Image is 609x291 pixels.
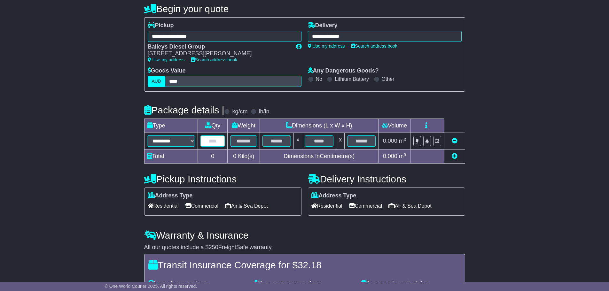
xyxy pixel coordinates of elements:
div: If your package is stolen [358,280,464,287]
td: 0 [198,149,228,164]
span: 250 [209,244,218,250]
span: Commercial [349,201,382,211]
span: m [399,153,406,159]
h4: Transit Insurance Coverage for $ [148,260,461,270]
span: Commercial [185,201,218,211]
td: x [294,133,302,149]
label: Any Dangerous Goods? [308,67,379,74]
label: Address Type [148,192,193,199]
h4: Delivery Instructions [308,174,465,184]
span: Air & Sea Depot [225,201,268,211]
span: 0.000 [383,153,397,159]
label: Delivery [308,22,338,29]
a: Remove this item [452,138,457,144]
a: Add new item [452,153,457,159]
td: Qty [198,119,228,133]
td: Type [144,119,198,133]
td: x [336,133,344,149]
label: Lithium Battery [335,76,369,82]
span: Air & Sea Depot [388,201,432,211]
span: Residential [311,201,342,211]
a: Use my address [308,43,345,49]
a: Search address book [351,43,397,49]
h4: Warranty & Insurance [144,230,465,241]
td: Volume [379,119,410,133]
label: Other [382,76,394,82]
h4: Pickup Instructions [144,174,301,184]
div: Damage to your package [251,280,358,287]
label: Address Type [311,192,356,199]
span: 0 [233,153,236,159]
label: kg/cm [232,108,247,115]
label: lb/in [259,108,269,115]
td: Kilo(s) [228,149,260,164]
span: 32.18 [298,260,322,270]
h4: Package details | [144,105,224,115]
a: Use my address [148,57,185,62]
label: Pickup [148,22,174,29]
div: [STREET_ADDRESS][PERSON_NAME] [148,50,290,57]
div: All our quotes include a $ FreightSafe warranty. [144,244,465,251]
td: Weight [228,119,260,133]
div: Baileys Diesel Group [148,43,290,50]
div: Loss of your package [145,280,252,287]
sup: 3 [404,137,406,142]
span: Residential [148,201,179,211]
span: © One World Courier 2025. All rights reserved. [105,284,197,289]
h4: Begin your quote [144,4,465,14]
label: AUD [148,76,166,87]
td: Dimensions (L x W x H) [260,119,379,133]
label: No [316,76,322,82]
td: Dimensions in Centimetre(s) [260,149,379,164]
sup: 3 [404,152,406,157]
span: 0.000 [383,138,397,144]
span: m [399,138,406,144]
label: Goods Value [148,67,186,74]
a: Search address book [191,57,237,62]
td: Total [144,149,198,164]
